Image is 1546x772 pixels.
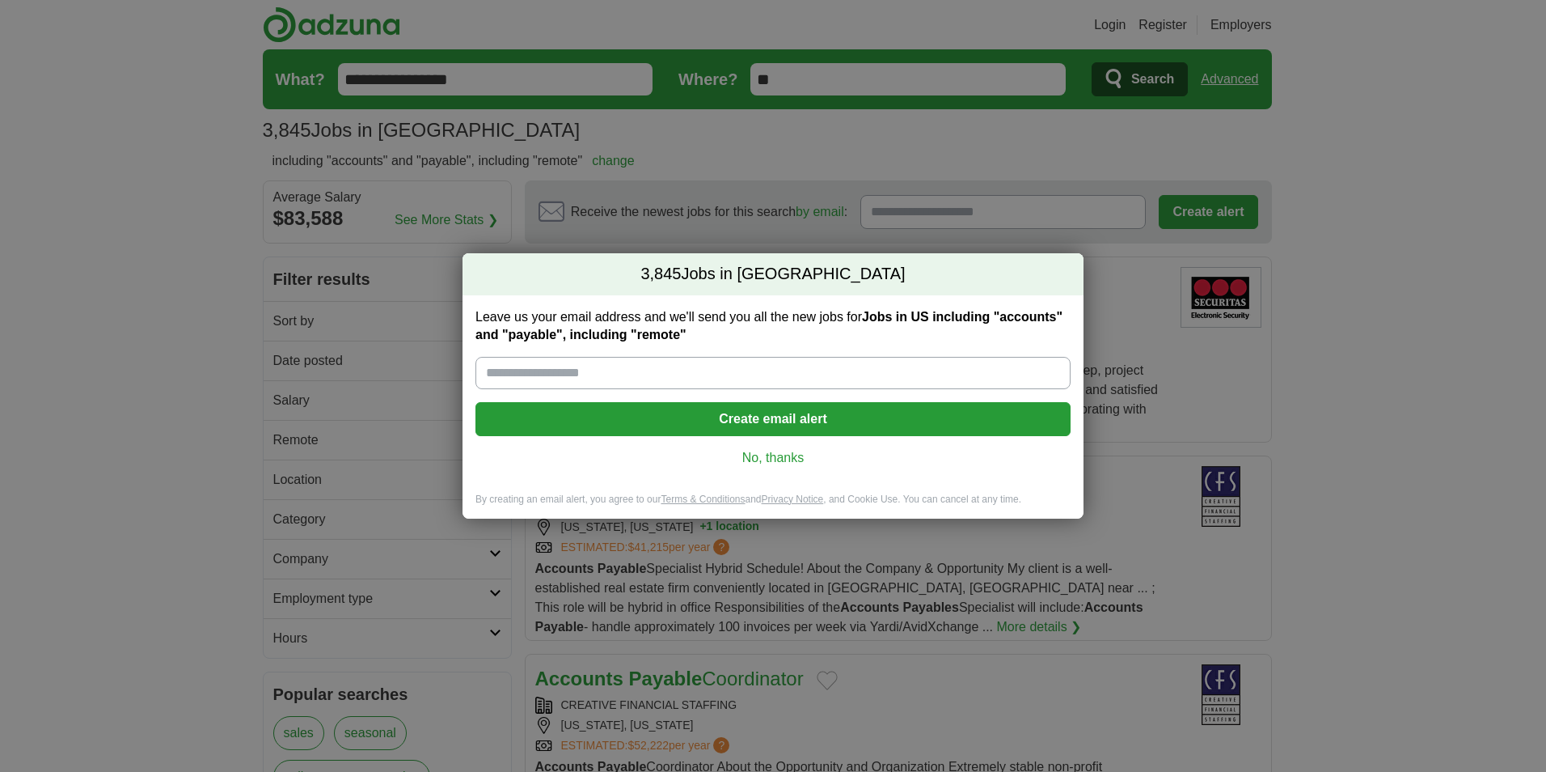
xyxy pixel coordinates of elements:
a: Privacy Notice [762,494,824,505]
div: By creating an email alert, you agree to our and , and Cookie Use. You can cancel at any time. [463,493,1083,520]
a: No, thanks [488,449,1058,467]
h2: Jobs in [GEOGRAPHIC_DATA] [463,253,1083,295]
button: Create email alert [475,402,1071,436]
strong: Jobs in US including "accounts" and "payable", including "remote" [475,310,1062,341]
span: 3,845 [640,263,681,286]
a: Terms & Conditions [661,494,745,505]
label: Leave us your email address and we'll send you all the new jobs for [475,308,1071,344]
